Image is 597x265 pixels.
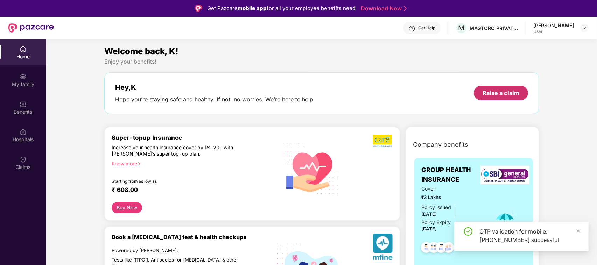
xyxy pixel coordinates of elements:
[421,203,451,211] div: Policy issued
[404,5,407,12] img: Stroke
[112,202,142,213] button: Buy Now
[480,166,529,184] img: insurerLogo
[470,25,519,31] div: MAGTORQ PRIVATE LIMITED
[433,240,450,257] img: svg+xml;base64,PHN2ZyB4bWxucz0iaHR0cDovL3d3dy53My5vcmcvMjAwMC9zdmciIHdpZHRoPSI0OC45NDMiIGhlaWdodD...
[137,162,141,166] span: right
[421,226,437,231] span: [DATE]
[20,156,27,163] img: svg+xml;base64,PHN2ZyBpZD0iQ2xhaW0iIHhtbG5zPSJodHRwOi8vd3d3LnczLm9yZy8yMDAwL3N2ZyIgd2lkdGg9IjIwIi...
[104,46,178,56] span: Welcome back, K!
[112,248,245,253] div: Powered by [PERSON_NAME].
[104,58,539,65] div: Enjoy your benefits!
[112,144,245,157] div: Increase your health insurance cover by Rs. 20L with [PERSON_NAME]’s super top-up plan.
[440,240,457,257] img: svg+xml;base64,PHN2ZyB4bWxucz0iaHR0cDovL3d3dy53My5vcmcvMjAwMC9zdmciIHdpZHRoPSI0OC45NDMiIGhlaWdodD...
[20,128,27,135] img: svg+xml;base64,PHN2ZyBpZD0iSG9zcGl0YWxzIiB4bWxucz0iaHR0cDovL3d3dy53My5vcmcvMjAwMC9zdmciIHdpZHRoPS...
[421,219,451,226] div: Policy Expiry
[238,5,267,12] strong: mobile app
[421,211,437,217] span: [DATE]
[20,73,27,80] img: svg+xml;base64,PHN2ZyB3aWR0aD0iMjAiIGhlaWdodD0iMjAiIHZpZXdCb3g9IjAgMCAyMCAyMCIgZmlsbD0ibm9uZSIgeG...
[112,234,276,241] div: Book a [MEDICAL_DATA] test & health checkups
[207,4,356,13] div: Get Pazcare for all your employee benefits need
[115,96,315,103] div: Hope you’re staying safe and healthy. If not, no worries. We’re here to help.
[494,210,517,234] img: icon
[582,25,587,31] img: svg+xml;base64,PHN2ZyBpZD0iRHJvcGRvd24tMzJ4MzIiIHhtbG5zPSJodHRwOi8vd3d3LnczLm9yZy8yMDAwL3N2ZyIgd2...
[421,194,484,201] span: ₹3 Lakhs
[421,185,484,193] span: Cover
[464,227,472,236] span: check-circle
[112,179,246,184] div: Starting from as low as
[425,240,442,257] img: svg+xml;base64,PHN2ZyB4bWxucz0iaHR0cDovL3d3dy53My5vcmcvMjAwMC9zdmciIHdpZHRoPSI0OC45MTUiIGhlaWdodD...
[277,134,344,202] img: svg+xml;base64,PHN2ZyB4bWxucz0iaHR0cDovL3d3dy53My5vcmcvMjAwMC9zdmciIHhtbG5zOnhsaW5rPSJodHRwOi8vd3...
[373,134,393,148] img: b5dec4f62d2307b9de63beb79f102df3.png
[112,160,272,165] div: Know more
[361,5,405,12] a: Download Now
[112,186,269,195] div: ₹ 608.00
[533,22,574,29] div: [PERSON_NAME]
[20,45,27,52] img: svg+xml;base64,PHN2ZyBpZD0iSG9tZSIgeG1sbnM9Imh0dHA6Ly93d3cudzMub3JnLzIwMDAvc3ZnIiB3aWR0aD0iMjAiIG...
[576,229,581,234] span: close
[8,23,54,33] img: New Pazcare Logo
[373,234,393,263] img: svg+xml;base64,PHN2ZyB4bWxucz0iaHR0cDovL3d3dy53My5vcmcvMjAwMC9zdmciIHhtbG5zOnhsaW5rPSJodHRwOi8vd3...
[408,25,415,32] img: svg+xml;base64,PHN2ZyBpZD0iSGVscC0zMngzMiIgeG1sbnM9Imh0dHA6Ly93d3cudzMub3JnLzIwMDAvc3ZnIiB3aWR0aD...
[115,83,315,92] div: Hey, K
[458,24,465,32] span: M
[195,5,202,12] img: Logo
[20,101,27,108] img: svg+xml;base64,PHN2ZyBpZD0iQmVuZWZpdHMiIHhtbG5zPSJodHRwOi8vd3d3LnczLm9yZy8yMDAwL3N2ZyIgd2lkdGg9Ij...
[418,25,435,31] div: Get Help
[413,140,468,150] span: Company benefits
[533,29,574,34] div: User
[112,134,276,141] div: Super-topup Insurance
[483,89,519,97] div: Raise a claim
[479,227,580,244] div: OTP validation for mobile: [PHONE_NUMBER] successful
[418,240,435,257] img: svg+xml;base64,PHN2ZyB4bWxucz0iaHR0cDovL3d3dy53My5vcmcvMjAwMC9zdmciIHdpZHRoPSI0OC45NDMiIGhlaWdodD...
[421,165,484,185] span: GROUP HEALTH INSURANCE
